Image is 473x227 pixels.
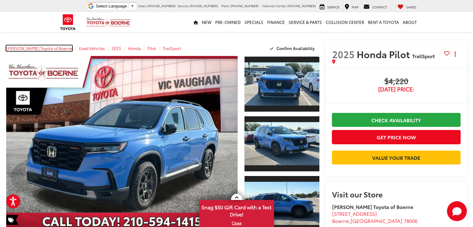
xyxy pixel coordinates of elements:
span: 78006 [403,217,417,224]
img: Toyota [56,12,80,32]
a: Select Language​ [96,4,134,8]
span: Service [178,3,188,8]
a: Pilot [147,45,156,51]
a: Honda [128,45,141,51]
span: $4,220 [332,77,461,86]
span: [PHONE_NUMBER] [189,3,218,8]
span: dropdown dots [454,52,456,57]
a: Map [343,3,360,10]
a: Service [318,3,341,10]
a: About [401,12,419,32]
span: ▼ [130,4,134,8]
a: My Saved Vehicles [396,3,418,10]
a: [STREET_ADDRESS] Boerne,[GEOGRAPHIC_DATA] 78006 [332,210,417,224]
span: [PHONE_NUMBER] [147,3,176,8]
a: Expand Photo 1 [244,56,319,112]
button: Get Price Now [332,130,461,144]
span: , [332,217,417,224]
span: Sales [138,3,146,8]
span: [GEOGRAPHIC_DATA] [350,217,402,224]
img: 2025 Honda Pilot TrailSport [244,63,320,106]
span: [STREET_ADDRESS] [332,210,377,217]
button: Actions [450,49,461,59]
a: Specials [243,12,265,32]
span: Parts [221,3,229,8]
a: Contact [362,3,388,10]
span: TrailSport [412,52,434,59]
span: Boerne [332,217,349,224]
span: Honda Pilot [356,47,412,61]
a: TrailSport [163,45,181,51]
span: Snag $50 Gift Card with a Test Drive! [200,201,273,220]
a: Pre-Owned [213,12,243,32]
span: Special [6,215,19,225]
a: Used Vehicles [79,45,105,51]
img: 2025 Honda Pilot TrailSport [244,182,320,225]
span: Service [327,5,340,9]
strong: [PERSON_NAME] Toyota of Boerne [332,203,413,210]
span: 2025 [332,47,354,61]
span: Confirm Availability [276,45,314,51]
a: [PERSON_NAME] Toyota of Boerne [6,45,72,51]
h2: Visit our Store [332,190,461,198]
span: [PHONE_NUMBER] [287,3,316,8]
span: [DATE] Price: [332,86,461,92]
a: Finance [265,12,287,32]
span: Collision Center [262,3,286,8]
a: Collision Center [324,12,366,32]
a: Home [192,12,200,32]
button: Confirm Availability [267,43,320,54]
a: Service & Parts: Opens in a new tab [287,12,324,32]
span: [PHONE_NUMBER] [230,3,259,8]
a: Value Your Trade [332,151,461,164]
span: Select Language [96,4,127,8]
a: Rent a Toyota [366,12,401,32]
a: 2025 [111,45,121,51]
span: Contact [372,5,387,9]
img: Vic Vaughan Toyota of Boerne [86,17,131,28]
a: Check Availability [332,113,461,127]
span: Saved [406,5,416,9]
a: New [200,12,213,32]
button: Toggle Chat Window [447,201,467,221]
svg: Start Chat [447,201,467,221]
span: Map [352,5,359,9]
a: Expand Photo 2 [244,116,319,172]
img: 2025 Honda Pilot TrailSport [244,122,320,165]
